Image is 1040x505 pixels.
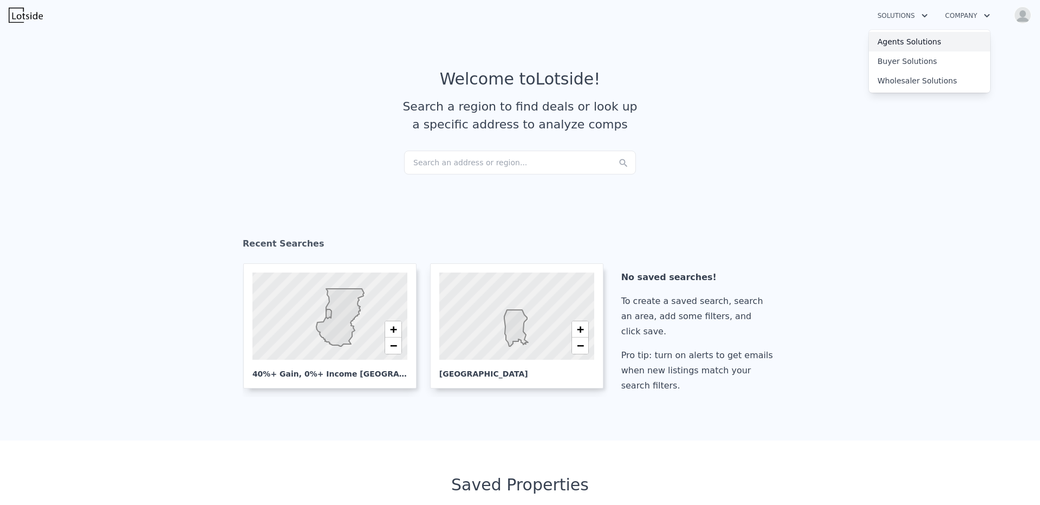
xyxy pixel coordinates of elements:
[439,360,594,379] div: [GEOGRAPHIC_DATA]
[390,339,397,352] span: −
[243,229,797,263] div: Recent Searches
[577,339,584,352] span: −
[869,71,990,90] a: Wholesaler Solutions
[440,69,601,89] div: Welcome to Lotside !
[869,32,990,51] a: Agents Solutions
[869,30,990,93] div: Solutions
[869,6,937,25] button: Solutions
[621,348,777,393] div: Pro tip: turn on alerts to get emails when new listings match your search filters.
[869,51,990,71] a: Buyer Solutions
[9,8,43,23] img: Lotside
[937,6,999,25] button: Company
[430,263,612,389] a: [GEOGRAPHIC_DATA]
[243,263,425,389] a: 40%+ Gain, 0%+ Income [GEOGRAPHIC_DATA]
[621,294,777,339] div: To create a saved search, search an area, add some filters, and click save.
[1014,7,1031,24] img: avatar
[621,270,777,285] div: No saved searches!
[243,475,797,495] div: Saved Properties
[385,338,401,354] a: Zoom out
[399,98,641,133] div: Search a region to find deals or look up a specific address to analyze comps
[572,321,588,338] a: Zoom in
[385,321,401,338] a: Zoom in
[577,322,584,336] span: +
[404,151,636,174] div: Search an address or region...
[390,322,397,336] span: +
[252,360,407,379] div: 40%+ Gain, 0%+ Income [GEOGRAPHIC_DATA]
[572,338,588,354] a: Zoom out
